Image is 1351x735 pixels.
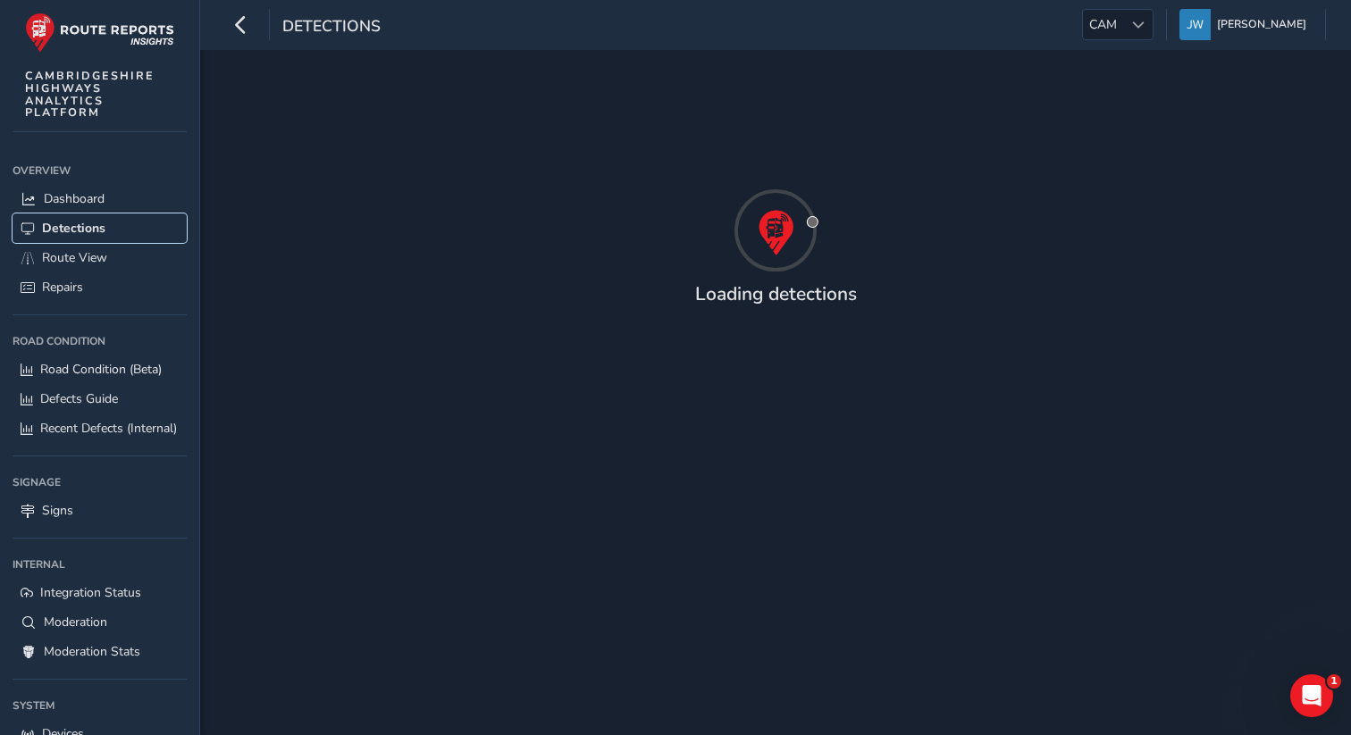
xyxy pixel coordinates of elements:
[13,496,187,525] a: Signs
[695,283,857,305] h4: Loading detections
[25,13,174,53] img: rr logo
[44,190,105,207] span: Dashboard
[13,384,187,413] a: Defects Guide
[1327,674,1341,689] span: 1
[42,220,105,237] span: Detections
[1083,10,1123,39] span: CAM
[1290,674,1333,717] iframe: Intercom live chat
[42,502,73,519] span: Signs
[40,584,141,601] span: Integration Status
[13,213,187,243] a: Detections
[40,420,177,437] span: Recent Defects (Internal)
[13,469,187,496] div: Signage
[13,184,187,213] a: Dashboard
[42,249,107,266] span: Route View
[282,15,381,40] span: Detections
[1179,9,1313,40] button: [PERSON_NAME]
[13,328,187,355] div: Road Condition
[13,272,187,302] a: Repairs
[44,643,140,660] span: Moderation Stats
[44,614,107,631] span: Moderation
[25,70,155,119] span: CAMBRIDGESHIRE HIGHWAYS ANALYTICS PLATFORM
[13,607,187,637] a: Moderation
[1217,9,1306,40] span: [PERSON_NAME]
[1179,9,1211,40] img: diamond-layout
[13,243,187,272] a: Route View
[13,692,187,719] div: System
[13,355,187,384] a: Road Condition (Beta)
[13,551,187,578] div: Internal
[40,361,162,378] span: Road Condition (Beta)
[13,578,187,607] a: Integration Status
[13,413,187,443] a: Recent Defects (Internal)
[40,390,118,407] span: Defects Guide
[42,279,83,296] span: Repairs
[13,157,187,184] div: Overview
[13,637,187,666] a: Moderation Stats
